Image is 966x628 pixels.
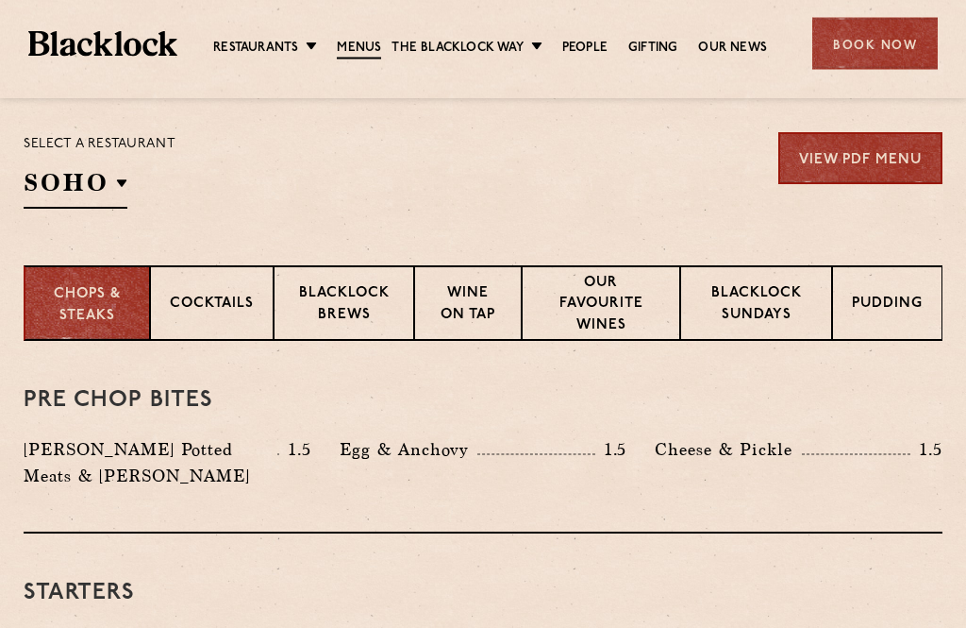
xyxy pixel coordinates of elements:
p: Select a restaurant [24,133,175,158]
a: Gifting [628,39,677,58]
p: Blacklock Brews [293,284,393,329]
img: BL_Textured_Logo-footer-cropped.svg [28,31,177,57]
p: Our favourite wines [541,274,661,340]
h2: SOHO [24,167,127,210]
p: [PERSON_NAME] Potted Meats & [PERSON_NAME] [24,437,277,490]
p: Blacklock Sundays [700,284,812,329]
p: Pudding [852,295,923,318]
h3: Pre Chop Bites [24,389,942,414]
p: 1.5 [595,438,627,463]
p: Chops & Steaks [44,285,130,328]
a: People [562,39,608,58]
a: The Blacklock Way [391,39,523,58]
p: 1.5 [910,438,942,463]
a: View PDF Menu [778,133,942,185]
a: Menus [337,39,381,59]
p: Cocktails [170,295,254,318]
h3: Starters [24,582,942,606]
a: Restaurants [213,39,298,58]
p: Egg & Anchovy [340,437,477,464]
div: Book Now [812,18,938,70]
a: Our News [698,39,767,58]
p: Wine on Tap [434,284,502,329]
p: 1.5 [279,438,311,463]
p: Cheese & Pickle [655,437,802,464]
